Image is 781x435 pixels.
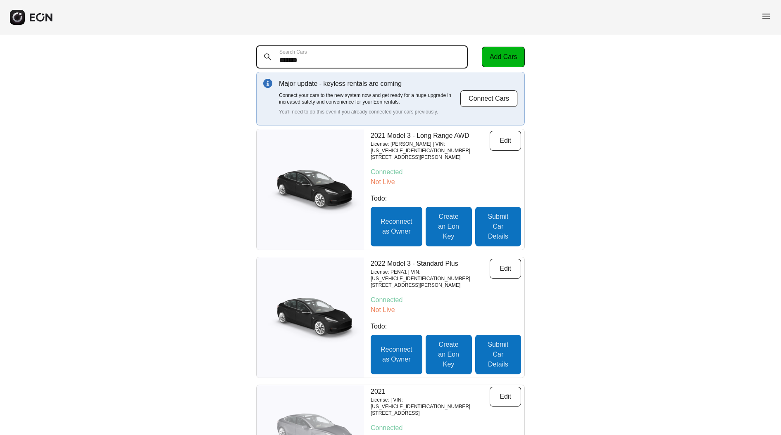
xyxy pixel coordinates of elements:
button: Submit Car Details [475,335,521,374]
button: Reconnect as Owner [371,207,422,246]
button: Add Cars [482,47,525,67]
button: Create an Eon Key [426,335,472,374]
p: [STREET_ADDRESS][PERSON_NAME] [371,154,490,161]
span: menu [761,11,771,21]
button: Edit [490,131,521,151]
button: Reconnect as Owner [371,335,422,374]
p: Connected [371,295,521,305]
p: [STREET_ADDRESS] [371,410,490,416]
p: Not Live [371,177,521,187]
button: Connect Cars [460,90,518,107]
p: Connected [371,423,521,433]
p: 2022 Model 3 - Standard Plus [371,259,490,269]
img: info [263,79,272,88]
p: 2021 [371,387,490,397]
label: Search Cars [279,49,307,55]
p: Todo: [371,194,521,203]
p: License: [PERSON_NAME] | VIN: [US_VEHICLE_IDENTIFICATION_NUMBER] [371,141,490,154]
p: Connected [371,167,521,177]
p: Connect your cars to the new system now and get ready for a huge upgrade in increased safety and ... [279,92,460,105]
p: Todo: [371,322,521,331]
button: Create an Eon Key [426,207,472,246]
p: Not Live [371,305,521,315]
button: Submit Car Details [475,207,521,246]
button: Edit [490,387,521,407]
img: car [257,291,364,344]
button: Edit [490,259,521,279]
p: [STREET_ADDRESS][PERSON_NAME] [371,282,490,288]
p: License: PENA1 | VIN: [US_VEHICLE_IDENTIFICATION_NUMBER] [371,269,490,282]
p: Major update - keyless rentals are coming [279,79,460,89]
p: You'll need to do this even if you already connected your cars previously. [279,109,460,115]
img: car [257,163,364,216]
p: 2021 Model 3 - Long Range AWD [371,131,490,141]
p: License: | VIN: [US_VEHICLE_IDENTIFICATION_NUMBER] [371,397,490,410]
